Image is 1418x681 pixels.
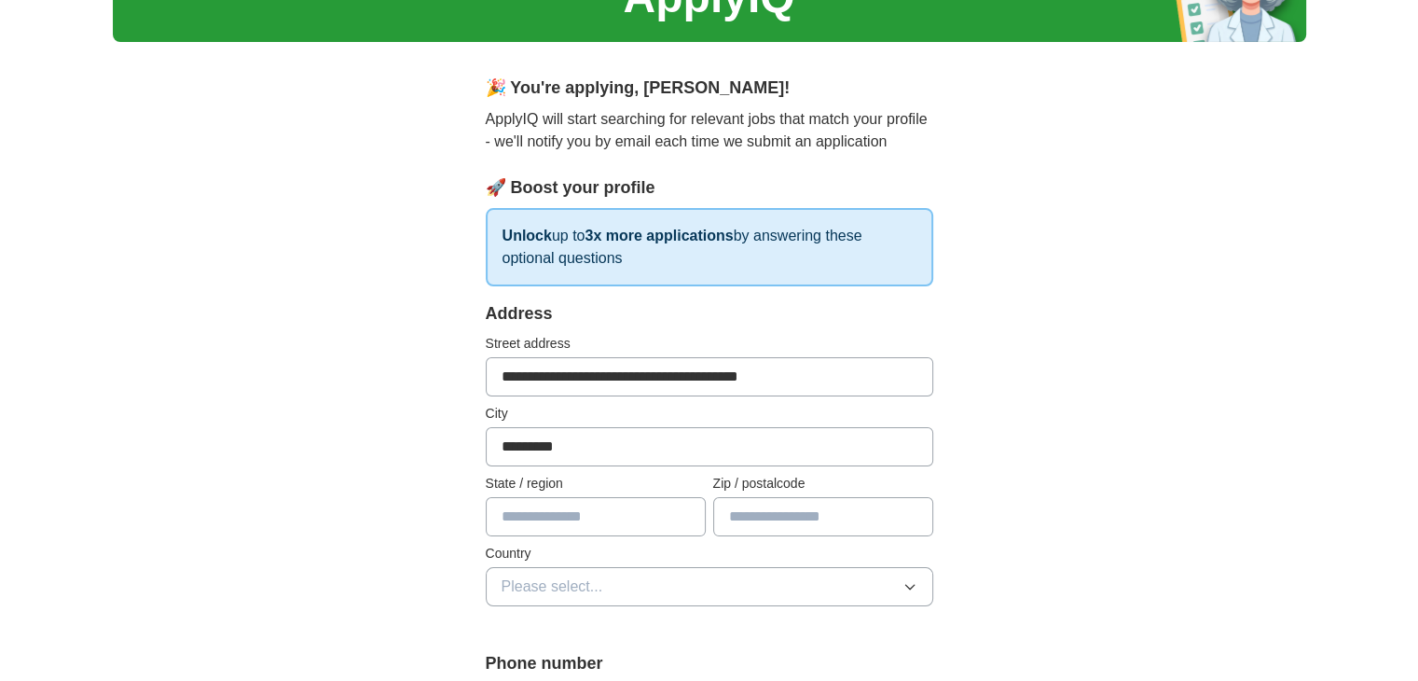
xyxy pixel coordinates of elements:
[486,544,933,563] label: Country
[585,228,733,243] strong: 3x more applications
[502,228,552,243] strong: Unlock
[486,567,933,606] button: Please select...
[486,76,933,101] div: 🎉 You're applying , [PERSON_NAME] !
[502,576,603,598] span: Please select...
[486,651,933,676] label: Phone number
[713,474,933,493] label: Zip / postalcode
[486,175,933,201] div: 🚀 Boost your profile
[486,404,933,424] label: City
[486,108,933,153] p: ApplyIQ will start searching for relevant jobs that match your profile - we'll notify you by emai...
[486,334,933,354] label: Street address
[486,301,933,327] div: Address
[486,474,706,493] label: State / region
[486,208,933,286] p: up to by answering these optional questions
